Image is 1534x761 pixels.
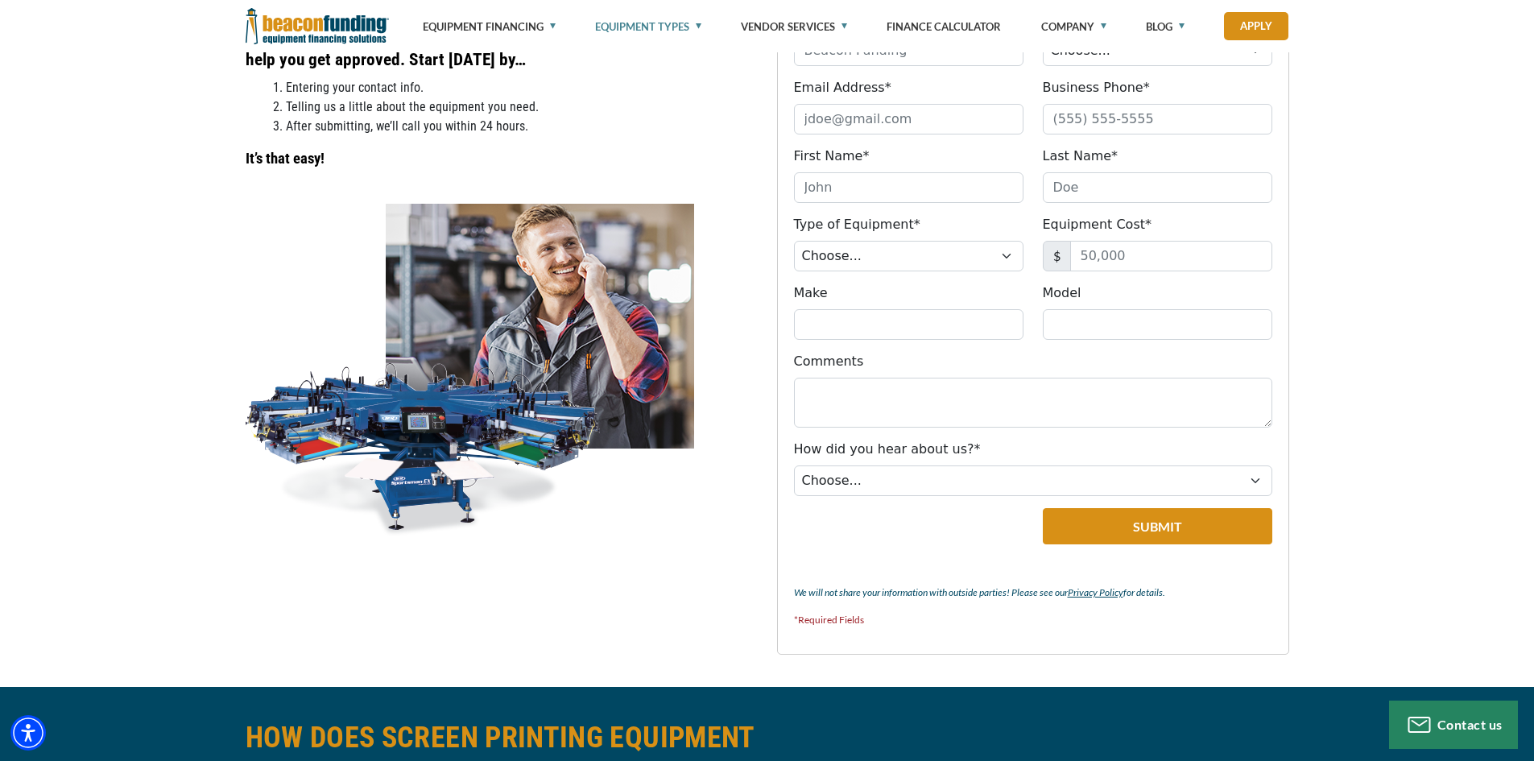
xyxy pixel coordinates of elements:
label: Equipment Cost* [1043,215,1152,234]
button: Submit [1043,508,1272,544]
input: Doe [1043,172,1272,203]
label: Comments [794,352,864,371]
div: Accessibility Menu [10,715,46,751]
li: Entering your contact info. [286,78,758,97]
a: Apply [1224,12,1288,40]
label: First Name* [794,147,870,166]
input: jdoe@gmail.com [794,104,1023,134]
p: We will not share your information with outside parties! Please see our for details. [794,583,1272,602]
label: Make [794,283,828,303]
li: After submitting, we’ll call you within 24 hours. [286,117,758,136]
iframe: reCAPTCHA [794,508,990,558]
li: Telling us a little about the equipment you need. [286,97,758,117]
label: Last Name* [1043,147,1118,166]
label: Type of Equipment* [794,215,920,234]
label: How did you hear about us?* [794,440,981,459]
a: Privacy Policy [1068,586,1123,598]
label: Business Phone* [1043,78,1150,97]
span: Contact us [1437,717,1503,732]
label: Email Address* [794,78,891,97]
input: 50,000 [1070,241,1272,271]
button: Contact us [1389,701,1518,749]
p: *Required Fields [794,610,1272,630]
img: screenprinting-equipment-man-financing-happy-customer [246,204,694,536]
span: $ [1043,241,1071,271]
input: John [794,172,1023,203]
input: (555) 555-5555 [1043,104,1272,134]
label: Model [1043,283,1081,303]
span: It’s that easy! [246,150,325,168]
